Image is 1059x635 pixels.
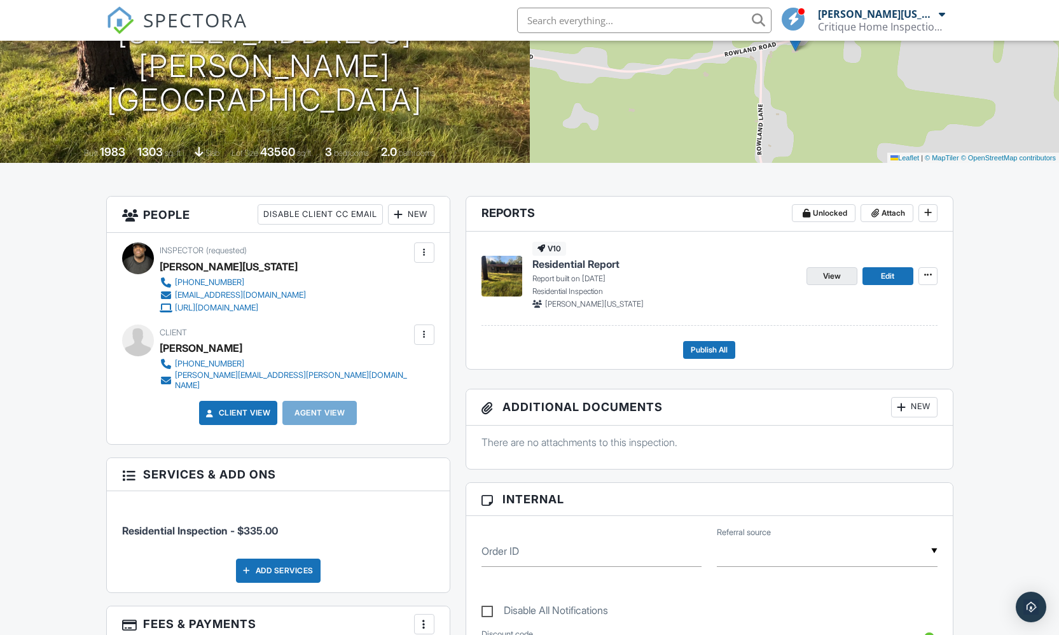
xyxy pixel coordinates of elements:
[481,435,938,449] p: There are no attachments to this inspection.
[260,145,295,158] div: 43560
[388,204,434,225] div: New
[205,148,219,158] span: slab
[160,276,306,289] a: [PHONE_NUMBER]
[206,246,247,255] span: (requested)
[517,8,772,33] input: Search everything...
[204,407,271,419] a: Client View
[160,338,242,358] div: [PERSON_NAME]
[717,527,771,538] label: Referral source
[481,604,608,620] label: Disable All Notifications
[175,359,244,369] div: [PHONE_NUMBER]
[481,544,519,558] label: Order ID
[160,370,411,391] a: [PERSON_NAME][EMAIL_ADDRESS][PERSON_NAME][DOMAIN_NAME]
[325,145,332,158] div: 3
[925,154,959,162] a: © MapTiler
[160,246,204,255] span: Inspector
[107,197,450,233] h3: People
[175,370,411,391] div: [PERSON_NAME][EMAIL_ADDRESS][PERSON_NAME][DOMAIN_NAME]
[890,154,919,162] a: Leaflet
[232,148,258,158] span: Lot Size
[818,20,945,33] div: Critique Home Inspections
[137,145,163,158] div: 1303
[160,257,298,276] div: [PERSON_NAME][US_STATE]
[334,148,369,158] span: bedrooms
[381,145,397,158] div: 2.0
[466,389,953,426] h3: Additional Documents
[236,559,321,583] div: Add Services
[175,290,306,300] div: [EMAIL_ADDRESS][DOMAIN_NAME]
[20,16,509,116] h1: [STREET_ADDRESS][PERSON_NAME] [GEOGRAPHIC_DATA]
[1016,592,1046,622] div: Open Intercom Messenger
[107,458,450,491] h3: Services & Add ons
[106,6,134,34] img: The Best Home Inspection Software - Spectora
[399,148,435,158] span: bathrooms
[961,154,1056,162] a: © OpenStreetMap contributors
[160,328,187,337] span: Client
[122,501,434,548] li: Service: Residential Inspection
[100,145,125,158] div: 1983
[175,303,258,313] div: [URL][DOMAIN_NAME]
[143,6,247,33] span: SPECTORA
[921,154,923,162] span: |
[160,302,306,314] a: [URL][DOMAIN_NAME]
[258,204,383,225] div: Disable Client CC Email
[891,397,938,417] div: New
[160,289,306,302] a: [EMAIL_ADDRESS][DOMAIN_NAME]
[818,8,936,20] div: [PERSON_NAME][US_STATE]
[297,148,313,158] span: sq.ft.
[175,277,244,288] div: [PHONE_NUMBER]
[466,483,953,516] h3: Internal
[160,358,411,370] a: [PHONE_NUMBER]
[165,148,183,158] span: sq. ft.
[122,524,278,537] span: Residential Inspection - $335.00
[106,17,247,44] a: SPECTORA
[84,148,98,158] span: Built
